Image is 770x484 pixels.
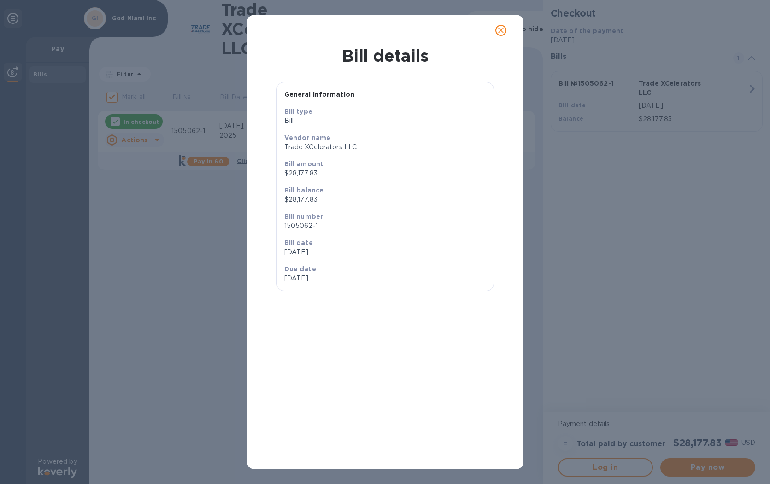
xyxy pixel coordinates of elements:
p: 1505062-1 [284,221,486,231]
button: close [490,19,512,41]
h1: Bill details [254,46,516,65]
b: Bill amount [284,160,324,168]
b: Bill date [284,239,313,246]
b: Bill balance [284,187,324,194]
p: [DATE] [284,247,486,257]
p: $28,177.83 [284,169,486,178]
b: Due date [284,265,316,273]
p: Trade XCelerators LLC [284,142,486,152]
b: General information [284,91,355,98]
p: Bill [284,116,486,126]
b: Bill type [284,108,312,115]
p: $28,177.83 [284,195,486,204]
b: Vendor name [284,134,331,141]
p: [DATE] [284,274,382,283]
b: Bill number [284,213,323,220]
